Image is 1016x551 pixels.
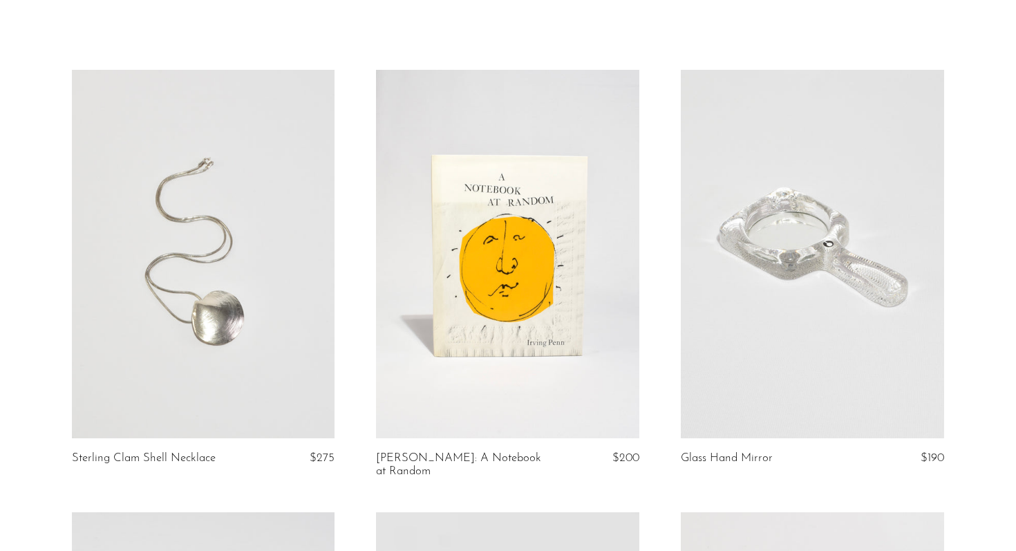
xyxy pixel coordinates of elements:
span: $275 [310,452,335,464]
a: Glass Hand Mirror [681,452,773,465]
span: $190 [921,452,944,464]
span: $200 [612,452,639,464]
a: Sterling Clam Shell Necklace [72,452,216,465]
a: [PERSON_NAME]: A Notebook at Random [376,452,552,478]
